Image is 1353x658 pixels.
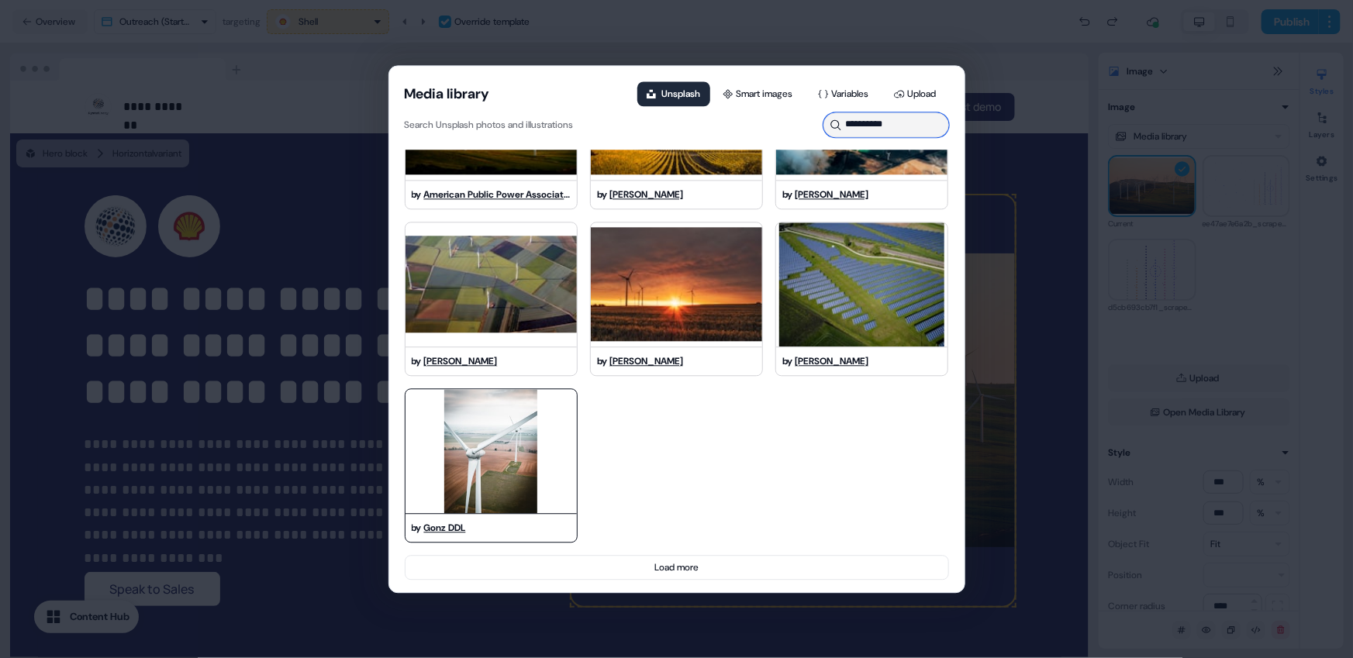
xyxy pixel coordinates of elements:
a: [PERSON_NAME] [795,355,868,367]
a: [PERSON_NAME] [609,188,683,201]
img: photo-1592022359155-a570c8cc2dbc [406,222,577,346]
button: Smart images [713,81,806,106]
button: Load more [405,555,949,580]
img: photo-1466611653911-95081537e5b7 [591,222,762,346]
a: Gonz DDL [424,522,466,534]
a: American Public Power Association [424,188,578,201]
div: by [597,353,756,369]
img: photo-1548613053-22087dd8edb8 [406,389,577,513]
div: by [412,520,571,536]
img: photo-1497435334941-8c899ee9e8e9 [776,222,947,346]
div: Search Unsplash photos and illustrations [405,117,574,133]
div: by [782,353,941,369]
a: [PERSON_NAME] [795,188,868,201]
div: by [412,187,571,202]
button: Variables [809,81,882,106]
button: Unsplash [637,81,710,106]
a: [PERSON_NAME] [424,355,498,367]
a: [PERSON_NAME] [609,355,683,367]
div: by [597,187,756,202]
div: by [412,353,571,369]
div: by [782,187,941,202]
button: Upload [885,81,949,106]
button: Media library [405,84,490,103]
